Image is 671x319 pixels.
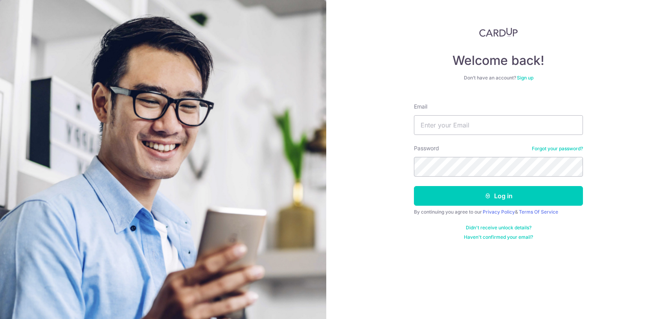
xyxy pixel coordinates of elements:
div: Don’t have an account? [414,75,583,81]
a: Privacy Policy [483,209,515,215]
a: Haven't confirmed your email? [464,234,533,240]
a: Didn't receive unlock details? [466,225,531,231]
h4: Welcome back! [414,53,583,68]
a: Terms Of Service [519,209,558,215]
button: Log in [414,186,583,206]
label: Password [414,144,439,152]
a: Sign up [517,75,533,81]
label: Email [414,103,427,111]
div: By continuing you agree to our & [414,209,583,215]
img: CardUp Logo [479,28,518,37]
input: Enter your Email [414,115,583,135]
a: Forgot your password? [532,146,583,152]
